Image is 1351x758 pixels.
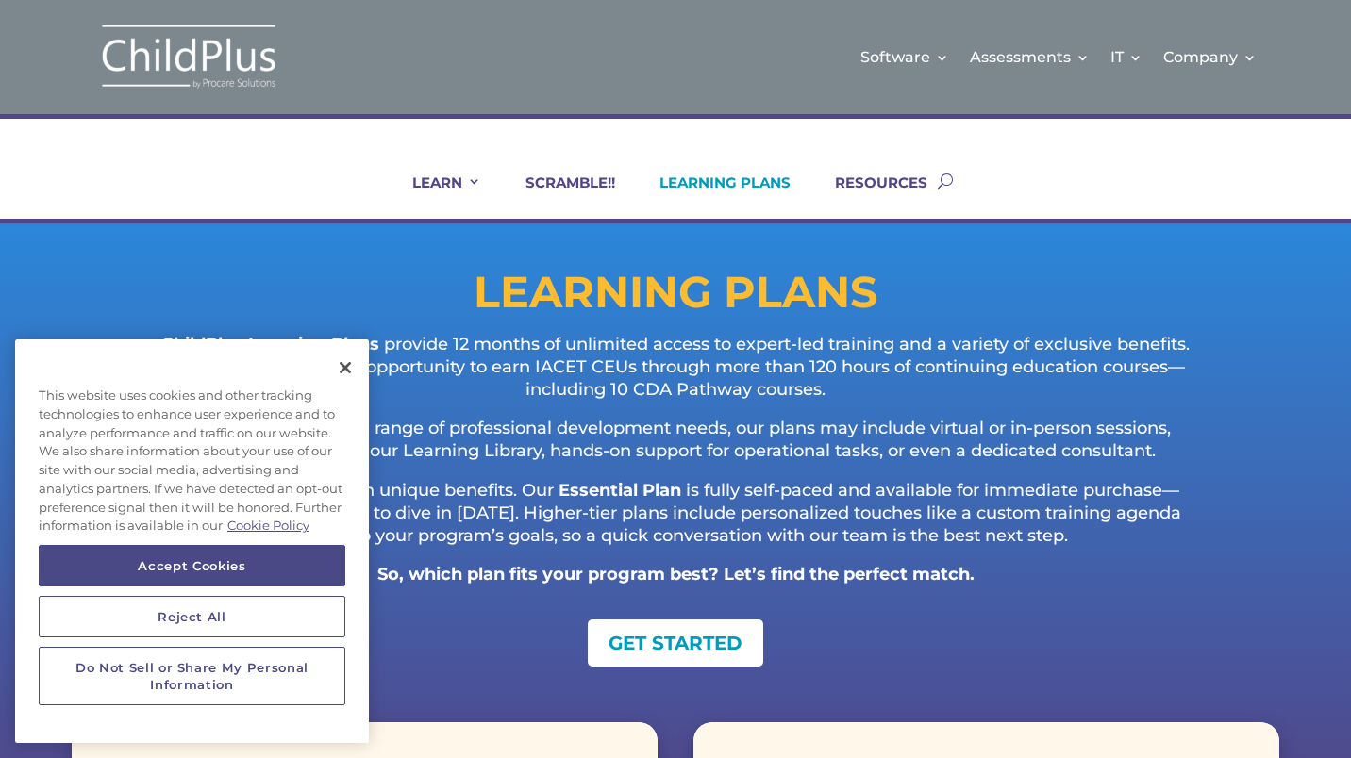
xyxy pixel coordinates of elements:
[147,418,1204,480] p: Designed to support a range of professional development needs, our plans may include virtual or i...
[377,564,975,585] strong: So, which plan fits your program best? Let’s find the perfect match.
[970,19,1090,95] a: Assessments
[39,545,345,586] button: Accept Cookies
[860,19,949,95] a: Software
[39,596,345,637] button: Reject All
[325,347,366,388] button: Close
[559,480,681,501] strong: Essential Plan
[147,480,1204,564] p: Each plan offers its own unique benefits. Our is fully self-paced and available for immediate pur...
[15,377,369,545] div: This website uses cookies and other tracking technologies to enhance user experience and to analy...
[161,334,379,354] strong: ChildPlus Learning Plans
[636,173,791,219] a: LEARNING PLANS
[15,339,369,743] div: Privacy
[811,173,927,219] a: RESOURCES
[588,619,763,667] a: GET STARTED
[1163,19,1257,95] a: Company
[147,334,1204,418] p: provide 12 months of unlimited access to expert-led training and a variety of exclusive benefits....
[1110,19,1143,95] a: IT
[227,518,309,533] a: More information about your privacy, opens in a new tab
[502,173,615,219] a: SCRAMBLE!!
[72,271,1279,323] h1: LEARNING PLANS
[15,339,369,743] div: Cookie banner
[389,173,481,219] a: LEARN
[39,647,345,706] button: Do Not Sell or Share My Personal Information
